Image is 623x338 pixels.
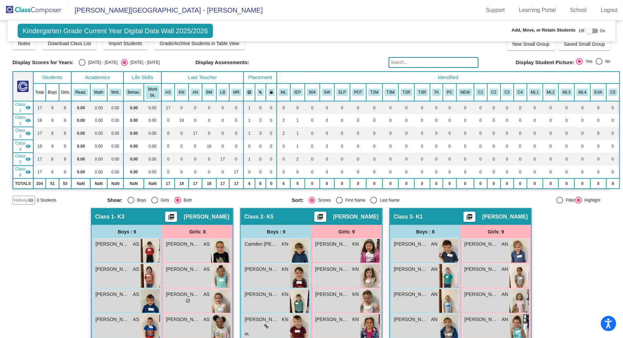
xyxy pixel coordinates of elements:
[189,83,202,101] th: Amy Naughten
[144,153,161,166] td: 0.00
[606,101,620,114] td: 0
[576,58,610,67] mat-radio-group: Select an option
[71,140,90,153] td: 0.00
[161,153,175,166] td: 0
[202,101,216,114] td: 0
[18,24,213,38] span: Kindergarten Grade Current Year Digital Data Wall 2025/2026
[398,140,414,153] td: 0
[266,140,277,153] td: 0
[543,127,559,140] td: 0
[18,41,31,46] span: Notes
[290,114,305,127] td: 1
[443,140,456,153] td: 0
[487,127,501,140] td: 0
[590,101,606,114] td: 0
[13,101,33,114] td: Allison Spaitis - K3
[401,89,412,96] button: T2R
[71,101,90,114] td: 0.00
[596,5,623,16] a: Logout
[322,89,332,96] button: SW
[175,83,188,101] th: Karen Nordman
[25,105,31,110] mat-icon: visibility
[161,83,175,101] th: Allison Spaitis
[244,114,255,127] td: 1
[33,83,46,101] th: Total
[46,127,59,140] td: 8
[277,127,290,140] td: 2
[154,37,245,50] button: Grade/Archive Students in Table View
[33,140,46,153] td: 18
[305,140,320,153] td: 0
[13,153,33,166] td: Lindsay Barbanente - K4
[161,140,175,153] td: 0
[73,89,88,96] button: Read.
[255,114,266,127] td: 2
[244,127,255,140] td: 1
[608,89,618,96] button: C5
[161,114,175,127] td: 0
[430,83,443,101] th: TA-Push In Support
[443,114,456,127] td: 0
[305,83,320,101] th: 504 Plan
[15,127,25,139] span: Class 3
[350,101,366,114] td: 0
[216,114,229,127] td: 0
[229,140,244,153] td: 0
[389,57,479,68] input: Search...
[160,41,239,46] span: Grade/Archive Students in Table View
[229,114,244,127] td: 0
[229,83,244,101] th: Molly Russell
[144,140,161,153] td: 0.00
[216,153,229,166] td: 17
[334,101,350,114] td: 0
[90,127,107,140] td: 0.00
[564,41,605,47] span: Saved Small Group
[603,58,610,64] div: No
[352,89,364,96] button: POT
[231,89,241,96] button: MR
[33,114,46,127] td: 18
[42,37,96,50] button: Download Class List
[489,89,499,96] button: C2
[144,127,161,140] td: 0.00
[443,127,456,140] td: 0
[559,83,575,101] th: Multi-Lingual cluster 3
[527,101,543,114] td: 0
[416,89,428,96] button: T3R
[443,101,456,114] td: 0
[466,213,474,223] mat-icon: picture_as_pdf
[577,89,588,96] button: ML4
[432,89,441,96] button: TA
[109,89,121,96] button: Writ.
[90,153,107,166] td: 0.00
[277,140,290,153] td: 0
[244,101,255,114] td: 1
[543,114,559,127] td: 0
[13,59,74,65] span: Display Scores for Years:
[266,114,277,127] td: 0
[123,127,144,140] td: 0.00
[33,127,46,140] td: 17
[503,89,512,96] button: C3
[559,38,610,50] button: Saved Small Group
[514,127,527,140] td: 0
[123,72,161,83] th: Life Skills
[474,101,487,114] td: 0
[163,89,173,96] button: AS
[202,83,216,101] th: Beth Martens
[202,127,216,140] td: 0
[514,101,527,114] td: 0
[334,127,350,140] td: 0
[366,101,383,114] td: 0
[320,140,334,153] td: 0
[445,89,454,96] button: PC
[512,41,550,47] span: New Small Group
[161,101,175,114] td: 17
[501,114,514,127] td: 0
[414,114,430,127] td: 0
[48,41,91,46] span: Download Class List
[592,89,604,96] button: EVA
[202,114,216,127] td: 0
[279,89,288,96] button: ML
[216,101,229,114] td: 0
